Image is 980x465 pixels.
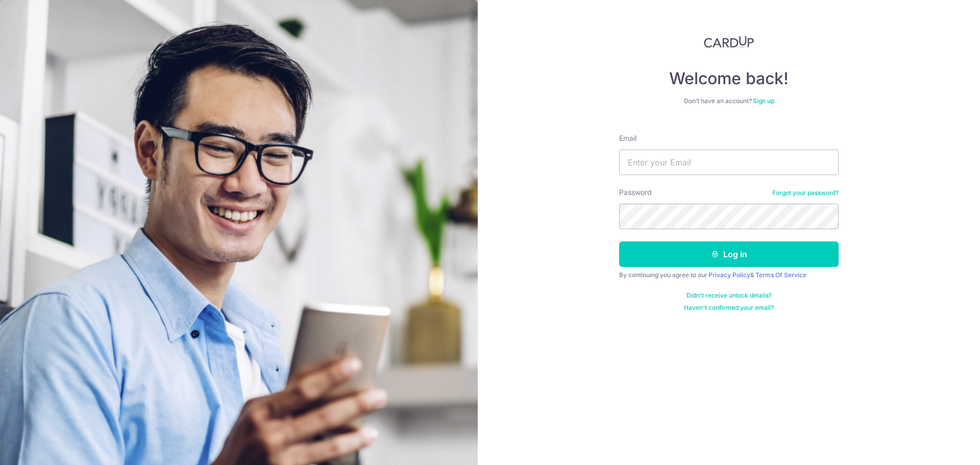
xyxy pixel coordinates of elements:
[755,271,806,279] a: Terms Of Service
[684,304,774,312] a: Haven't confirmed your email?
[619,97,839,105] div: Don’t have an account?
[753,97,774,105] a: Sign up
[687,291,772,300] a: Didn't receive unlock details?
[708,271,750,279] a: Privacy Policy
[619,187,652,198] label: Password
[619,150,839,175] input: Enter your Email
[619,241,839,267] button: Log in
[619,68,839,89] h4: Welcome back!
[704,36,754,48] img: CardUp Logo
[619,133,636,143] label: Email
[772,189,839,197] a: Forgot your password?
[619,271,839,279] div: By continuing you agree to our &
